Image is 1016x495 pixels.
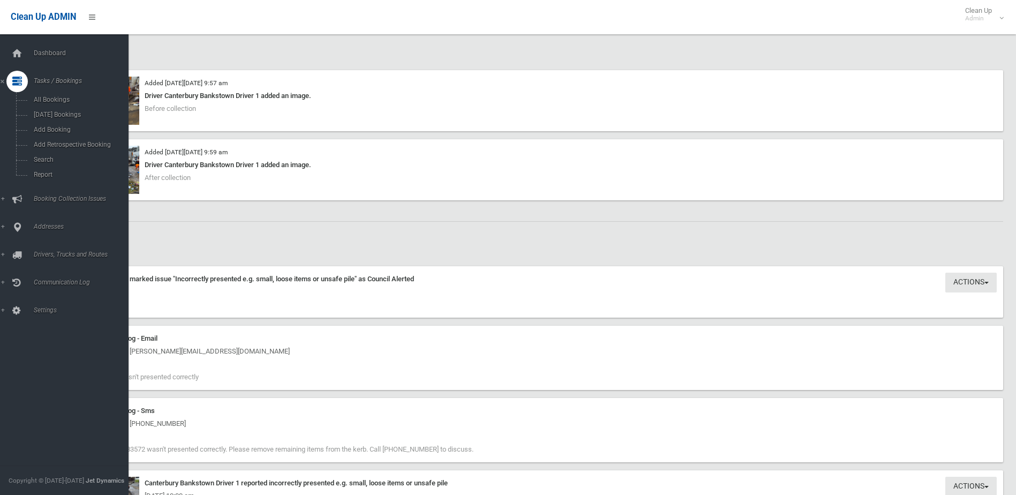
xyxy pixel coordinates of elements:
span: Your Clean-Up wasn't presented correctly [75,373,199,381]
div: [PERSON_NAME] marked issue "Incorrectly presented e.g. small, loose items or unsafe pile" as Coun... [75,273,997,286]
span: After collection [145,174,191,182]
div: [DATE] 10:00 am - [PHONE_NUMBER] [75,417,997,430]
div: [DATE] 10:40 am [75,286,997,298]
div: Communication Log - Sms [75,404,997,417]
span: Search [31,156,127,163]
span: Before collection [145,104,196,112]
button: Actions [945,273,997,292]
div: Driver Canterbury Bankstown Driver 1 added an image. [75,89,997,102]
span: Copyright © [DATE]-[DATE] [9,477,84,484]
span: All Bookings [31,96,127,103]
span: Drivers, Trucks and Routes [31,251,137,258]
small: Added [DATE][DATE] 9:57 am [145,79,228,87]
div: Canterbury Bankstown Driver 1 reported incorrectly presented e.g. small, loose items or unsafe pile [75,477,997,490]
span: Clean Up ADMIN [11,12,76,22]
h2: Images [47,39,1003,53]
span: Settings [31,306,137,314]
div: Communication Log - Email [75,332,997,345]
h2: History [47,235,1003,249]
span: Tasks / Bookings [31,77,137,85]
small: Admin [965,14,992,22]
span: Your clean-up #483572 wasn't presented correctly. Please remove remaining items from the kerb. Ca... [75,445,473,453]
div: [DATE] 10:00 am - [PERSON_NAME][EMAIL_ADDRESS][DOMAIN_NAME] [75,345,997,358]
small: Added [DATE][DATE] 9:59 am [145,148,228,156]
div: Driver Canterbury Bankstown Driver 1 added an image. [75,159,997,171]
span: [DATE] Bookings [31,111,127,118]
span: Addresses [31,223,137,230]
span: Booking Collection Issues [31,195,137,202]
strong: Jet Dynamics [86,477,124,484]
span: Dashboard [31,49,137,57]
span: Add Retrospective Booking [31,141,127,148]
span: Clean Up [960,6,1003,22]
span: Add Booking [31,126,127,133]
span: Report [31,171,127,178]
span: Communication Log [31,279,137,286]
